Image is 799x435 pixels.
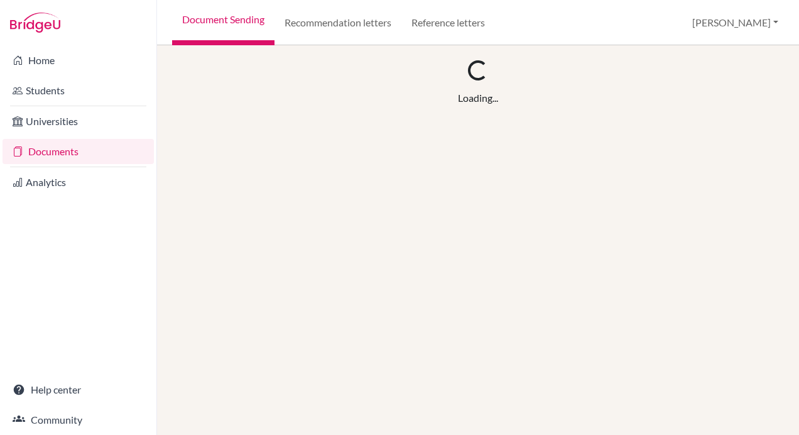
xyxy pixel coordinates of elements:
img: Bridge-U [10,13,60,33]
a: Documents [3,139,154,164]
a: Students [3,78,154,103]
div: Loading... [458,91,498,106]
a: Analytics [3,170,154,195]
a: Universities [3,109,154,134]
a: Help center [3,377,154,402]
button: [PERSON_NAME] [687,11,784,35]
a: Home [3,48,154,73]
a: Community [3,407,154,432]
